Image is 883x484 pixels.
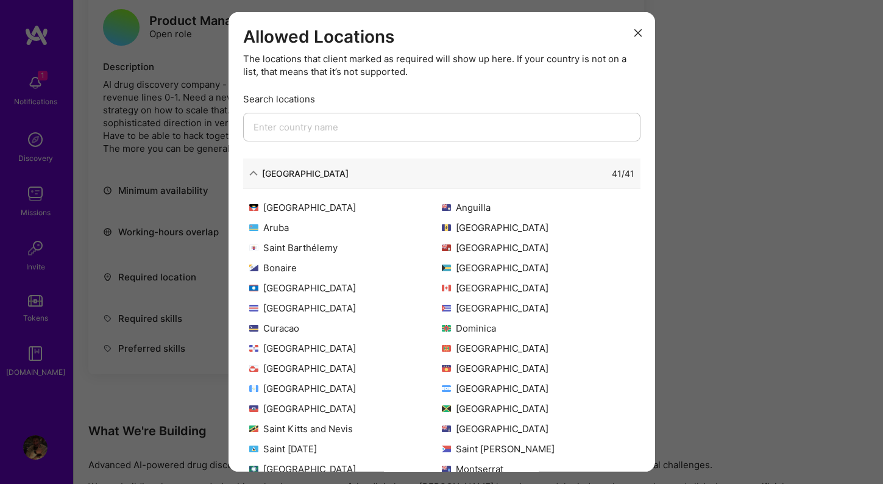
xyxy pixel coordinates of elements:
div: [GEOGRAPHIC_DATA] [442,361,634,374]
h3: Allowed Locations [243,27,640,48]
img: Barbados [442,224,451,231]
div: [GEOGRAPHIC_DATA] [442,402,634,415]
div: [GEOGRAPHIC_DATA] [442,261,634,274]
div: [GEOGRAPHIC_DATA] [249,281,442,294]
div: Anguilla [442,201,634,213]
div: [GEOGRAPHIC_DATA] [249,341,442,354]
img: Guadeloupe [442,365,451,372]
div: Curacao [249,321,442,334]
div: Dominica [442,321,634,334]
img: Bermuda [442,244,451,251]
input: Enter country name [243,112,640,141]
div: Search locations [243,92,640,105]
img: Honduras [442,385,451,392]
div: 41 / 41 [612,166,634,179]
img: Dominican Republic [249,345,258,352]
div: [GEOGRAPHIC_DATA] [442,341,634,354]
img: Saint Martin [442,446,451,452]
div: modal [229,12,655,472]
div: Montserrat [442,462,634,475]
img: Saint Barthélemy [249,244,258,251]
div: [GEOGRAPHIC_DATA] [249,361,442,374]
img: Bahamas [442,265,451,271]
img: Dominica [442,325,451,332]
div: [GEOGRAPHIC_DATA] [442,301,634,314]
div: [GEOGRAPHIC_DATA] [442,221,634,233]
img: Antigua and Barbuda [249,204,258,211]
div: [GEOGRAPHIC_DATA] [442,241,634,254]
img: Curacao [249,325,258,332]
img: Bonaire [249,265,258,271]
img: Costa Rica [249,305,258,311]
div: [GEOGRAPHIC_DATA] [249,462,442,475]
div: Saint Barthélemy [249,241,442,254]
img: Cuba [442,305,451,311]
div: [GEOGRAPHIC_DATA] [249,301,442,314]
div: [GEOGRAPHIC_DATA] [442,422,634,435]
img: Martinique [249,466,258,472]
img: Cayman Islands [442,425,451,432]
div: The locations that client marked as required will show up here. If your country is not on a list,... [243,52,640,77]
img: Anguilla [442,204,451,211]
img: Grenada [442,345,451,352]
img: Aruba [249,224,258,231]
div: [GEOGRAPHIC_DATA] [249,382,442,394]
div: Saint [PERSON_NAME] [442,442,634,455]
img: Montserrat [442,466,451,472]
img: Jamaica [442,405,451,412]
div: [GEOGRAPHIC_DATA] [249,201,442,213]
div: Aruba [249,221,442,233]
div: [GEOGRAPHIC_DATA] [442,382,634,394]
div: Saint Kitts and Nevis [249,422,442,435]
div: [GEOGRAPHIC_DATA] [442,281,634,294]
img: Guatemala [249,385,258,392]
div: [GEOGRAPHIC_DATA] [249,402,442,415]
img: Saint Lucia [249,446,258,452]
i: icon ArrowDown [249,169,258,177]
img: Belize [249,285,258,291]
i: icon Close [634,29,642,37]
div: Bonaire [249,261,442,274]
img: Saint Kitts and Nevis [249,425,258,432]
img: Greenland [249,365,258,372]
img: Haiti [249,405,258,412]
div: Saint [DATE] [249,442,442,455]
div: [GEOGRAPHIC_DATA] [262,166,349,179]
img: Canada [442,285,451,291]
